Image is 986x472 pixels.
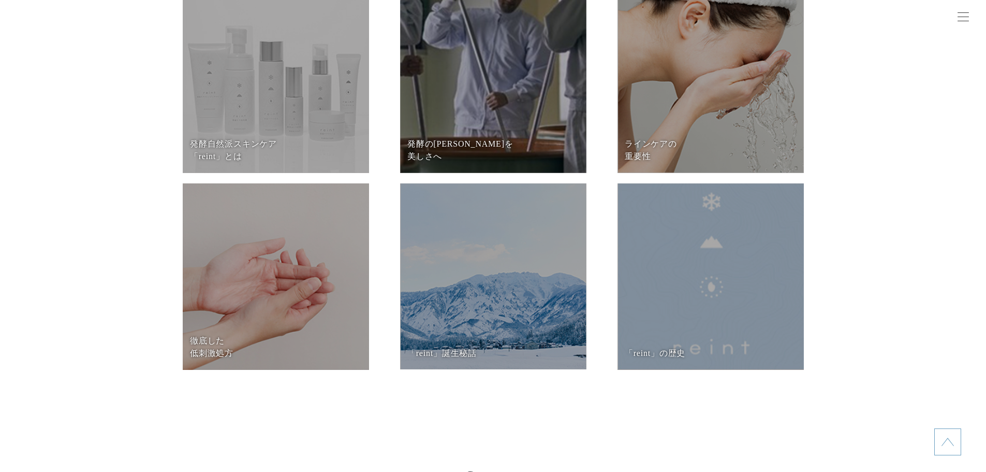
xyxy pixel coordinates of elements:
dt: 発酵の[PERSON_NAME]を 美しさへ [407,138,579,163]
dt: 「reint」の歴史 [625,347,796,360]
a: 徹底した低刺激処⽅ [183,183,369,370]
dt: 発酵自然派スキンケア 「reint」とは [190,138,361,163]
dt: 徹底した 低刺激処⽅ [190,335,361,360]
a: 「reint」誕⽣秘話 [400,183,586,369]
dt: ラインケアの 重要性 [625,138,796,163]
a: 「reint」の歴史 [617,183,804,370]
img: topに戻る [941,436,954,448]
dt: 「reint」誕⽣秘話 [407,347,579,360]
